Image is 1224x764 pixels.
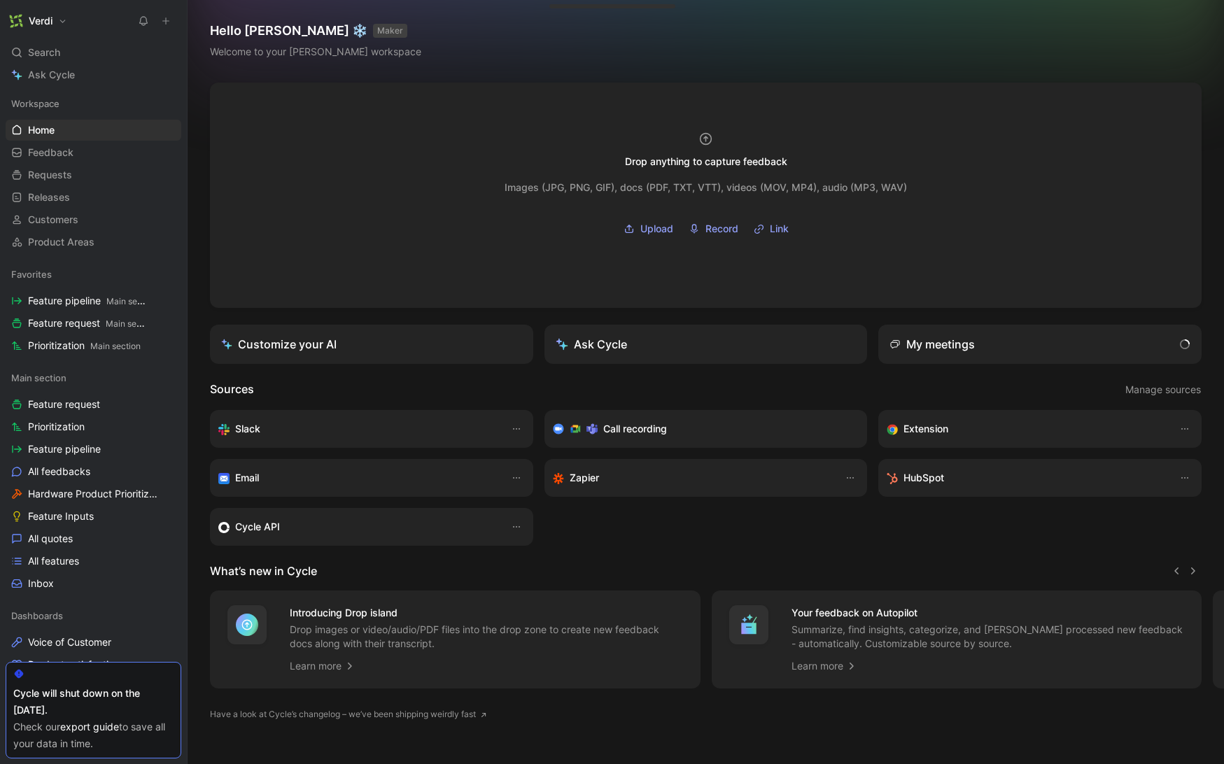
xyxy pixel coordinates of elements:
div: Dashboards [6,605,181,626]
h1: Verdi [29,15,52,27]
a: All feedbacks [6,461,181,482]
span: Home [28,123,55,137]
a: Releases [6,187,181,208]
span: Main section [106,296,157,306]
a: Feature requestMain section [6,313,181,334]
img: Verdi [9,14,23,28]
span: Feature pipeline [28,294,147,309]
a: export guide [60,721,119,733]
button: MAKER [373,24,407,38]
span: All quotes [28,532,73,546]
button: Record [684,218,743,239]
span: Manage sources [1125,381,1201,398]
a: All features [6,551,181,572]
div: Check our to save all your data in time. [13,719,174,752]
span: Releases [28,190,70,204]
button: VerdiVerdi [6,11,71,31]
a: Product satisfaction [6,654,181,675]
h3: Call recording [603,420,667,437]
span: Feature request [28,397,100,411]
h3: Email [235,469,259,486]
h3: Slack [235,420,260,437]
div: Capture feedback from thousands of sources with Zapier (survey results, recordings, sheets, etc). [553,469,831,486]
span: Favorites [11,267,52,281]
a: PrioritizationMain section [6,335,181,356]
a: Requests [6,164,181,185]
span: Product satisfaction [28,658,120,672]
span: All features [28,554,79,568]
p: Drop images or video/audio/PDF files into the drop zone to create new feedback docs along with th... [290,623,684,651]
span: Prioritization [28,420,85,434]
span: Hardware Product Prioritization [28,487,162,501]
h2: Sources [210,381,254,399]
div: Forward emails to your feedback inbox [218,469,497,486]
span: Main section [11,371,66,385]
span: Prioritization [28,339,141,353]
div: My meetings [889,336,975,353]
a: Product Areas [6,232,181,253]
div: Main section [6,367,181,388]
h1: Hello [PERSON_NAME] ❄️ [210,22,421,39]
span: Ask Cycle [28,66,75,83]
div: Images (JPG, PNG, GIF), docs (PDF, TXT, VTT), videos (MOV, MP4), audio (MP3, WAV) [505,179,907,196]
div: Workspace [6,93,181,114]
a: Prioritization [6,416,181,437]
a: Feature pipeline [6,439,181,460]
p: Summarize, find insights, categorize, and [PERSON_NAME] processed new feedback - automatically. C... [792,623,1186,651]
div: Cycle will shut down on the [DATE]. [13,685,174,719]
h2: What’s new in Cycle [210,563,317,579]
a: Customers [6,209,181,230]
a: Home [6,120,181,141]
span: Customers [28,213,78,227]
span: Feature Inputs [28,509,94,523]
span: Voice of Customer [28,635,111,649]
h4: Introducing Drop island [290,604,684,621]
div: Welcome to your [PERSON_NAME] workspace [210,43,421,60]
div: Customize your AI [221,336,337,353]
a: Learn more [792,658,857,674]
a: Inbox [6,573,181,594]
div: Record & transcribe meetings from Zoom, Meet & Teams. [553,420,848,437]
span: Main section [106,318,156,329]
div: Main sectionFeature requestPrioritizationFeature pipelineAll feedbacksHardware Product Prioritiza... [6,367,181,594]
div: Drop anything to capture feedback [625,153,787,170]
a: Ask Cycle [6,64,181,85]
a: Feature pipelineMain section [6,290,181,311]
a: All quotes [6,528,181,549]
button: Manage sources [1125,381,1202,399]
a: Feature request [6,394,181,415]
div: Sync your customers, send feedback and get updates in Slack [218,420,497,437]
span: Inbox [28,576,54,590]
h4: Your feedback on Autopilot [792,604,1186,621]
a: Have a look at Cycle’s changelog – we’ve been shipping weirdly fast [210,707,487,721]
span: Dashboards [11,609,63,623]
a: Feature Inputs [6,506,181,527]
button: Ask Cycle [544,325,868,364]
div: Ask Cycle [556,336,627,353]
span: Search [28,44,60,61]
span: Product Areas [28,235,94,249]
div: Favorites [6,264,181,285]
span: Feature request [28,316,147,331]
span: Record [705,220,738,237]
span: Feedback [28,146,73,160]
div: Search [6,42,181,63]
div: Capture feedback from anywhere on the web [887,420,1165,437]
a: Customize your AI [210,325,533,364]
button: Link [749,218,794,239]
a: Learn more [290,658,356,674]
button: Upload [619,218,678,239]
h3: HubSpot [903,469,944,486]
h3: Extension [903,420,948,437]
span: Link [770,220,789,237]
span: Workspace [11,97,59,111]
h3: Cycle API [235,518,280,535]
div: DashboardsVoice of CustomerProduct satisfactionTrendsFeature viewCustomer view [6,605,181,742]
a: Hardware Product Prioritization [6,483,181,504]
div: Sync customers & send feedback from custom sources. Get inspired by our favorite use case [218,518,497,535]
a: Feedback [6,142,181,163]
a: Voice of Customer [6,632,181,653]
h3: Zapier [570,469,599,486]
span: Feature pipeline [28,442,101,456]
span: Requests [28,168,72,182]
